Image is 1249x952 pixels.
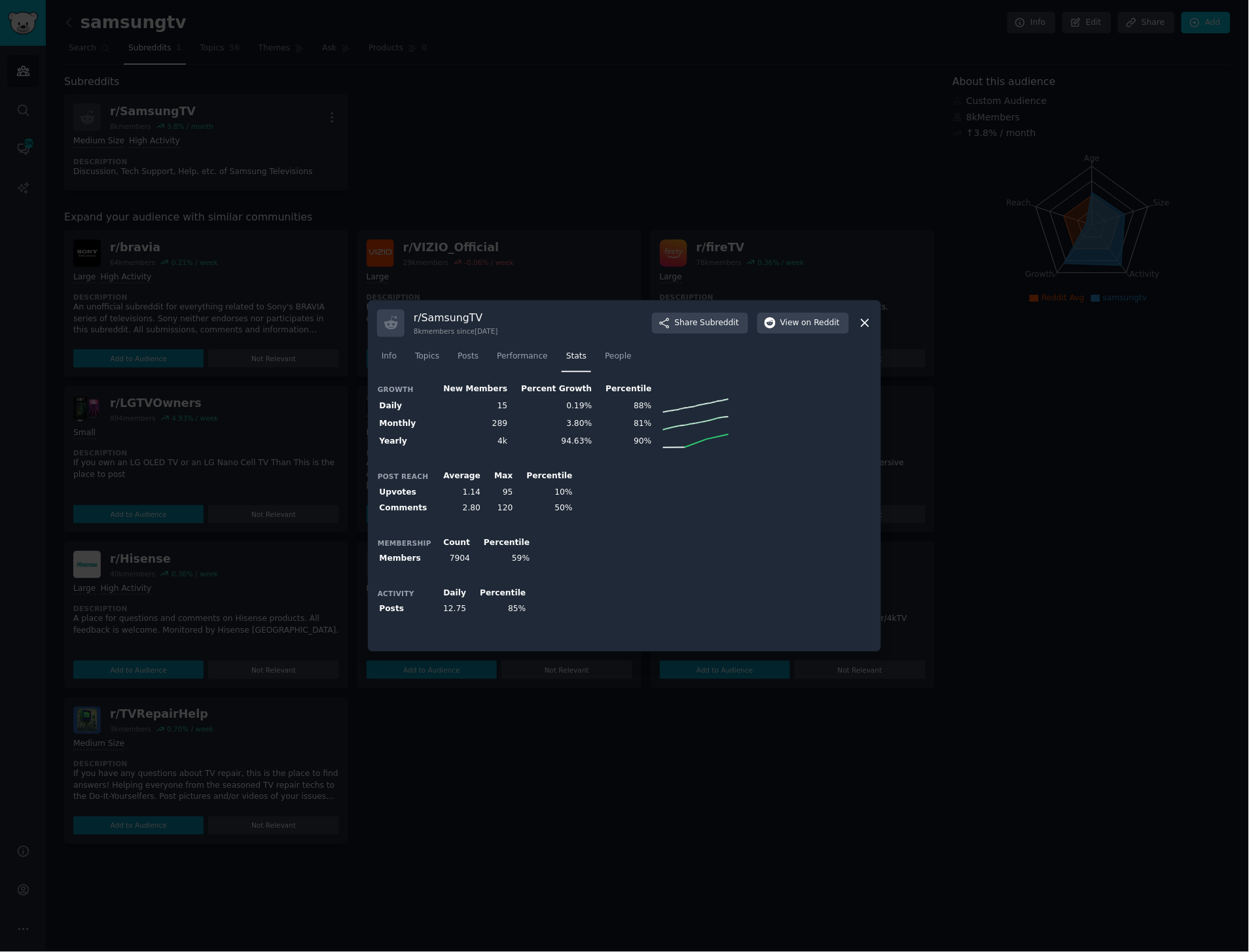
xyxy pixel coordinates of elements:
td: 7904 [432,551,473,567]
th: Percentile [594,381,654,397]
h3: Growth [378,385,431,394]
td: 94.63% [510,432,594,450]
span: Stats [566,351,587,362]
th: Posts [377,601,432,618]
th: Percentile [473,535,532,551]
td: 4k [432,432,510,450]
td: 3.80% [510,415,594,432]
td: 15 [432,397,510,415]
a: Info [377,346,401,373]
span: People [605,351,632,362]
th: Percentile [515,468,575,485]
td: 1.14 [432,484,483,501]
th: Yearly [377,432,432,450]
th: Comments [377,501,432,517]
span: Posts [458,351,479,362]
span: Info [382,351,397,362]
a: Stats [562,346,591,373]
a: People [600,346,636,373]
a: Performance [492,346,552,373]
td: 85% [469,601,528,618]
th: Monthly [377,415,432,432]
td: 50% [515,501,575,517]
td: 95 [483,484,515,501]
a: Posts [453,346,483,373]
div: 8k members since [DATE] [414,326,498,336]
h3: Activity [378,589,431,598]
th: Max [483,468,515,485]
th: Upvotes [377,484,432,501]
td: 59% [473,551,532,567]
span: View [780,317,840,329]
th: Percent Growth [510,381,594,397]
h3: r/ SamsungTV [414,311,498,325]
th: Daily [432,585,469,601]
a: Topics [410,346,444,373]
td: 289 [432,415,510,432]
td: 2.80 [432,501,483,517]
td: 90% [594,432,654,450]
h3: Post Reach [378,472,431,481]
th: Percentile [469,585,528,601]
th: Average [432,468,483,485]
th: Count [432,535,473,551]
span: Performance [497,351,548,362]
span: Topics [415,351,439,362]
span: Share [675,317,739,329]
td: 81% [594,415,654,432]
th: Members [377,551,432,567]
span: Subreddit [700,317,739,329]
td: 0.19% [510,397,594,415]
span: on Reddit [802,317,840,329]
td: 88% [594,397,654,415]
td: 120 [483,501,515,517]
button: Viewon Reddit [757,313,849,334]
h3: Membership [378,538,431,548]
th: Daily [377,397,432,415]
th: New Members [432,381,510,397]
button: ShareSubreddit [652,313,748,334]
td: 12.75 [432,601,469,618]
td: 10% [515,484,575,501]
